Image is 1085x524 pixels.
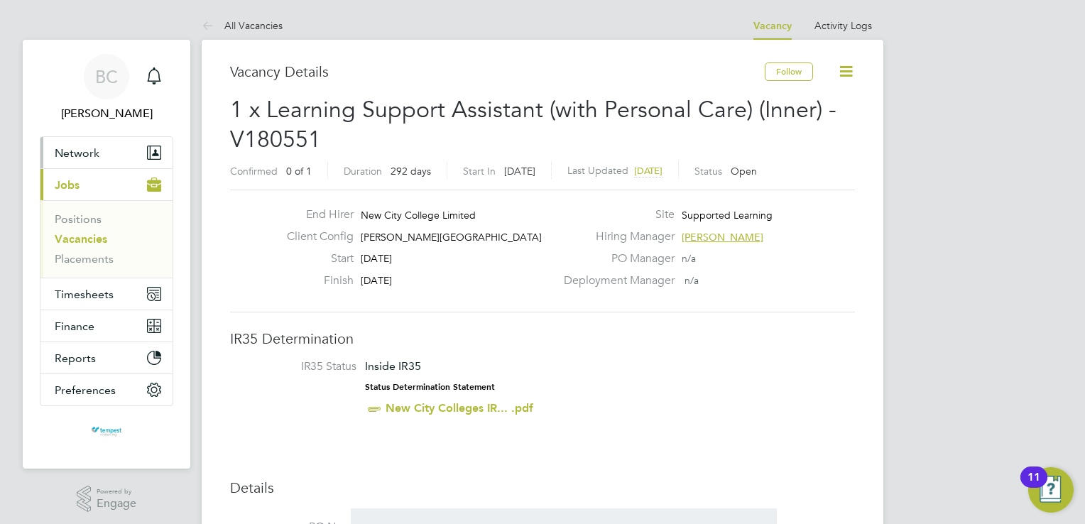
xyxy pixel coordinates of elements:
span: Jobs [55,178,80,192]
label: Status [694,165,722,178]
label: Start In [463,165,496,178]
label: Client Config [276,229,354,244]
a: New City Colleges IR... .pdf [386,401,533,415]
label: Site [555,207,675,222]
span: Supported Learning [682,209,773,222]
a: Placements [55,252,114,266]
h3: Details [230,479,855,497]
span: BC [95,67,118,86]
span: 1 x Learning Support Assistant (with Personal Care) (Inner) - V180551 [230,96,836,153]
a: Positions [55,212,102,226]
button: Timesheets [40,278,173,310]
label: Last Updated [567,164,628,177]
label: Finish [276,273,354,288]
h3: IR35 Determination [230,329,855,348]
span: [DATE] [361,274,392,287]
span: [DATE] [361,252,392,265]
label: Confirmed [230,165,278,178]
span: Reports [55,351,96,365]
span: n/a [685,274,699,287]
button: Reports [40,342,173,373]
strong: Status Determination Statement [365,382,495,392]
h3: Vacancy Details [230,62,765,81]
span: [DATE] [504,165,535,178]
button: Preferences [40,374,173,405]
a: Go to home page [40,420,173,443]
span: Powered by [97,486,136,498]
span: [DATE] [634,165,663,177]
span: Finance [55,320,94,333]
div: Jobs [40,200,173,278]
label: IR35 Status [244,359,356,374]
a: All Vacancies [202,19,283,32]
a: Activity Logs [814,19,872,32]
label: Duration [344,165,382,178]
span: [PERSON_NAME] [682,231,763,244]
img: tempestresourcing-logo-retina.png [90,420,122,443]
span: Network [55,146,99,160]
label: End Hirer [276,207,354,222]
span: Preferences [55,383,116,397]
a: Vacancy [753,20,792,32]
span: Engage [97,498,136,510]
label: Start [276,251,354,266]
span: Becky Crawley [40,105,173,122]
span: Timesheets [55,288,114,301]
label: Deployment Manager [555,273,675,288]
label: Hiring Manager [555,229,675,244]
label: PO Manager [555,251,675,266]
span: New City College Limited [361,209,476,222]
div: 11 [1027,477,1040,496]
button: Jobs [40,169,173,200]
button: Network [40,137,173,168]
span: 292 days [391,165,431,178]
nav: Main navigation [23,40,190,469]
button: Finance [40,310,173,342]
span: Inside IR35 [365,359,421,373]
span: [PERSON_NAME][GEOGRAPHIC_DATA] [361,231,542,244]
a: Powered byEngage [77,486,137,513]
span: n/a [682,252,696,265]
span: Open [731,165,757,178]
button: Open Resource Center, 11 new notifications [1028,467,1074,513]
a: BC[PERSON_NAME] [40,54,173,122]
button: Follow [765,62,813,81]
a: Vacancies [55,232,107,246]
span: 0 of 1 [286,165,312,178]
